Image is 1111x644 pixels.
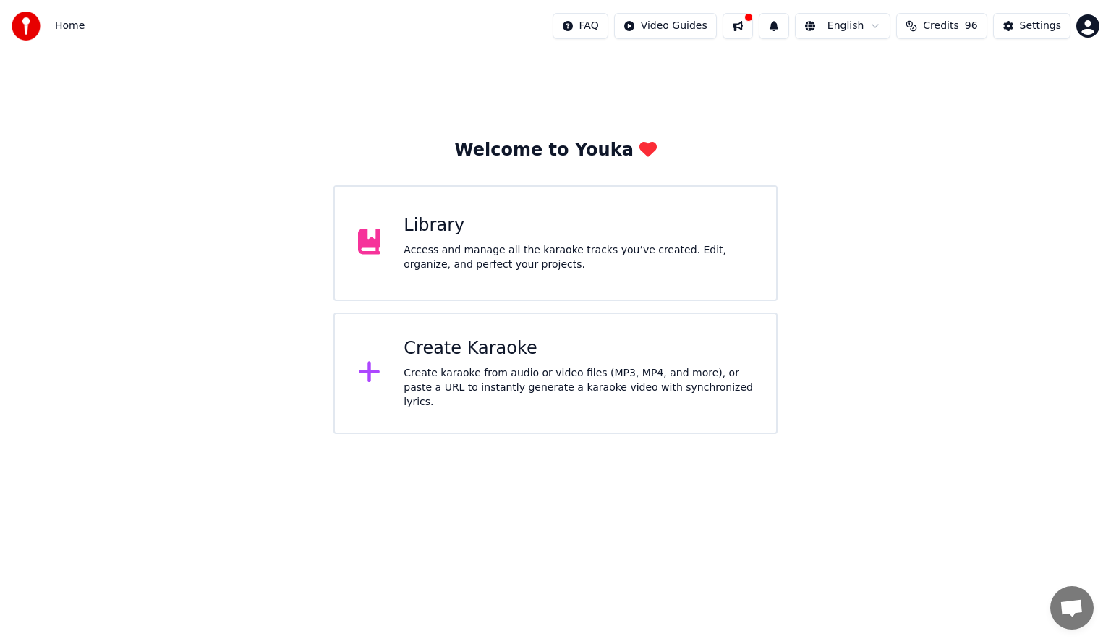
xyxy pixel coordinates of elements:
span: Home [55,19,85,33]
img: youka [12,12,41,41]
div: Settings [1020,19,1061,33]
button: FAQ [553,13,608,39]
div: Access and manage all the karaoke tracks you’ve created. Edit, organize, and perfect your projects. [404,243,753,272]
span: Credits [923,19,958,33]
div: Create karaoke from audio or video files (MP3, MP4, and more), or paste a URL to instantly genera... [404,366,753,410]
nav: breadcrumb [55,19,85,33]
button: Video Guides [614,13,717,39]
button: Credits96 [896,13,987,39]
button: Settings [993,13,1070,39]
div: Welcome to Youka [454,139,657,162]
div: Create Karaoke [404,337,753,360]
div: Open chat [1050,586,1094,630]
span: 96 [965,19,978,33]
div: Library [404,214,753,237]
